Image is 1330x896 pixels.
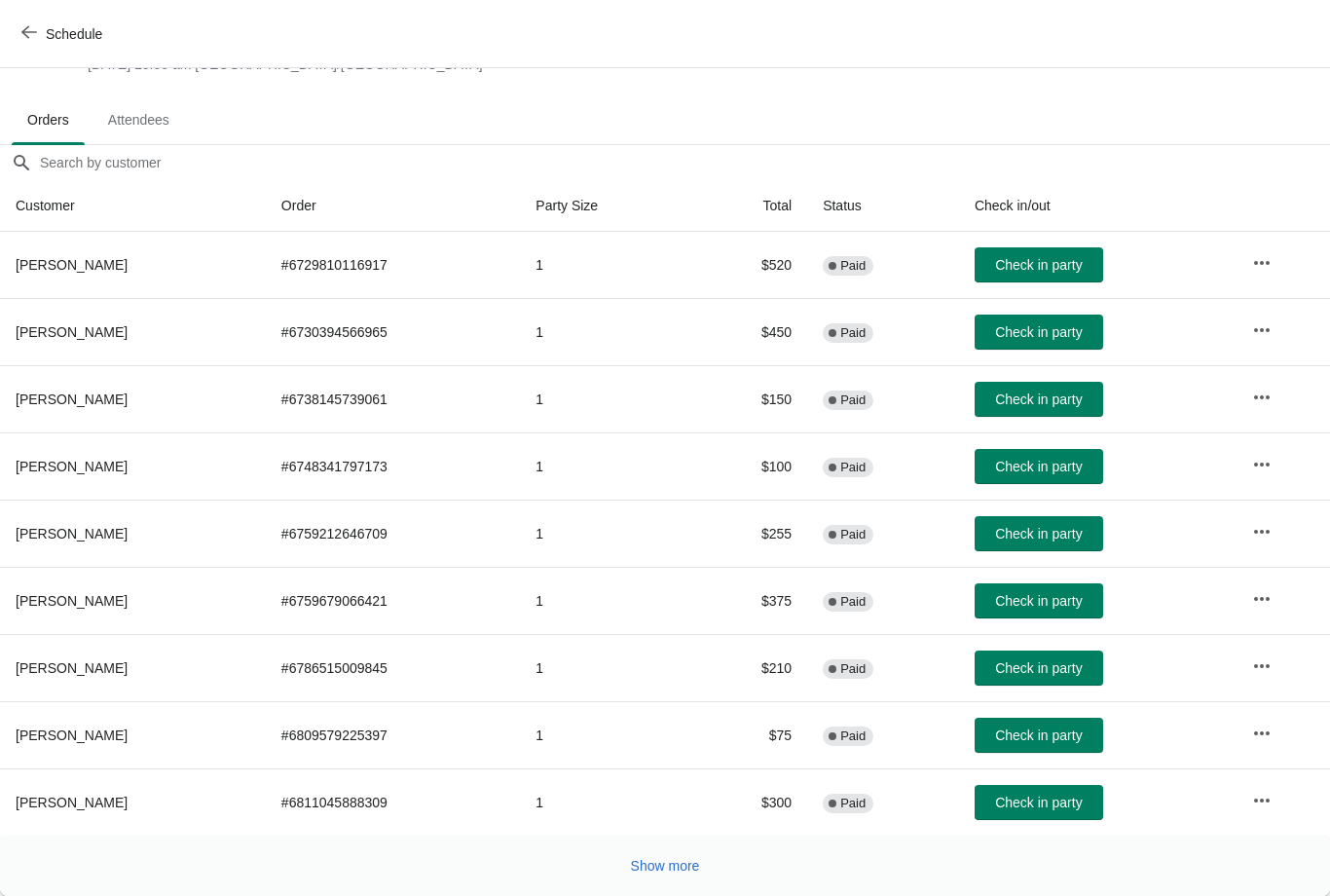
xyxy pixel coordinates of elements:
[693,365,807,432] td: $150
[995,459,1082,474] span: Check in party
[995,728,1082,743] span: Check in party
[520,432,693,500] td: 1
[693,634,807,701] td: $210
[840,661,866,677] span: Paid
[693,701,807,768] td: $75
[266,298,521,365] td: # 6730394566965
[16,392,128,407] span: [PERSON_NAME]
[520,634,693,701] td: 1
[693,180,807,232] th: Total
[995,593,1082,609] span: Check in party
[975,315,1103,350] button: Check in party
[520,768,693,836] td: 1
[266,500,521,567] td: # 6759212646709
[693,768,807,836] td: $300
[10,17,118,52] button: Schedule
[975,382,1103,417] button: Check in party
[16,728,128,743] span: [PERSON_NAME]
[693,432,807,500] td: $100
[840,527,866,542] span: Paid
[840,258,866,274] span: Paid
[16,257,128,273] span: [PERSON_NAME]
[266,567,521,634] td: # 6759679066421
[995,324,1082,340] span: Check in party
[16,593,128,609] span: [PERSON_NAME]
[266,365,521,432] td: # 6738145739061
[995,660,1082,676] span: Check in party
[266,634,521,701] td: # 6786515009845
[840,325,866,341] span: Paid
[693,567,807,634] td: $375
[520,180,693,232] th: Party Size
[840,796,866,811] span: Paid
[631,858,700,874] span: Show more
[266,701,521,768] td: # 6809579225397
[995,392,1082,407] span: Check in party
[520,701,693,768] td: 1
[520,365,693,432] td: 1
[16,459,128,474] span: [PERSON_NAME]
[266,180,521,232] th: Order
[995,257,1082,273] span: Check in party
[840,392,866,408] span: Paid
[995,795,1082,810] span: Check in party
[16,324,128,340] span: [PERSON_NAME]
[520,567,693,634] td: 1
[92,102,185,137] span: Attendees
[266,768,521,836] td: # 6811045888309
[995,526,1082,541] span: Check in party
[840,594,866,610] span: Paid
[807,180,959,232] th: Status
[46,26,102,42] span: Schedule
[975,718,1103,753] button: Check in party
[693,298,807,365] td: $450
[975,651,1103,686] button: Check in party
[16,660,128,676] span: [PERSON_NAME]
[975,785,1103,820] button: Check in party
[39,145,1330,180] input: Search by customer
[693,232,807,298] td: $520
[975,516,1103,551] button: Check in party
[975,449,1103,484] button: Check in party
[520,500,693,567] td: 1
[840,460,866,475] span: Paid
[266,232,521,298] td: # 6729810116917
[623,848,708,883] button: Show more
[16,795,128,810] span: [PERSON_NAME]
[520,232,693,298] td: 1
[16,526,128,541] span: [PERSON_NAME]
[693,500,807,567] td: $255
[840,728,866,744] span: Paid
[520,298,693,365] td: 1
[975,247,1103,282] button: Check in party
[975,583,1103,618] button: Check in party
[266,432,521,500] td: # 6748341797173
[959,180,1237,232] th: Check in/out
[12,102,85,137] span: Orders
